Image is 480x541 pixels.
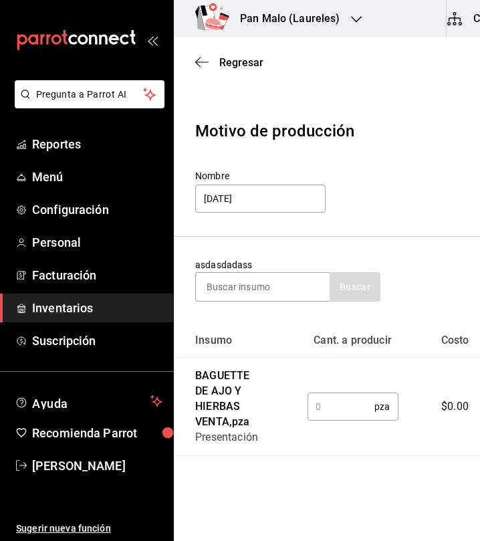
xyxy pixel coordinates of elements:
div: BAGUETTE DE AJO Y HIERBAS VENTA , pza [195,368,265,430]
div: asdasdadass [195,258,380,302]
span: Facturación [32,266,162,284]
input: Buscar insumo [196,273,330,301]
span: [PERSON_NAME] [32,457,162,475]
div: pza [308,393,398,421]
h3: Pan Malo (Laureles) [229,11,340,27]
a: Pregunta a Parrot AI [9,97,164,111]
span: Sugerir nueva función [16,522,162,536]
span: Reportes [32,135,162,153]
span: Inventarios [32,299,162,317]
th: Insumo [174,323,286,358]
button: Pregunta a Parrot AI [15,80,164,108]
span: $0.00 [441,400,469,413]
span: Regresar [219,56,263,69]
span: Configuración [32,201,162,219]
span: Ayuda [32,393,145,409]
th: Cant. a producir [286,323,420,358]
input: 0 [308,393,375,420]
span: Pregunta a Parrot AI [36,88,144,102]
button: Regresar [195,56,263,69]
span: Menú [32,168,162,186]
span: Personal [32,233,162,251]
span: Suscripción [32,332,162,350]
label: Nombre [195,171,326,181]
span: Recomienda Parrot [32,424,162,442]
button: open_drawer_menu [147,35,158,45]
div: Presentación [195,430,265,445]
